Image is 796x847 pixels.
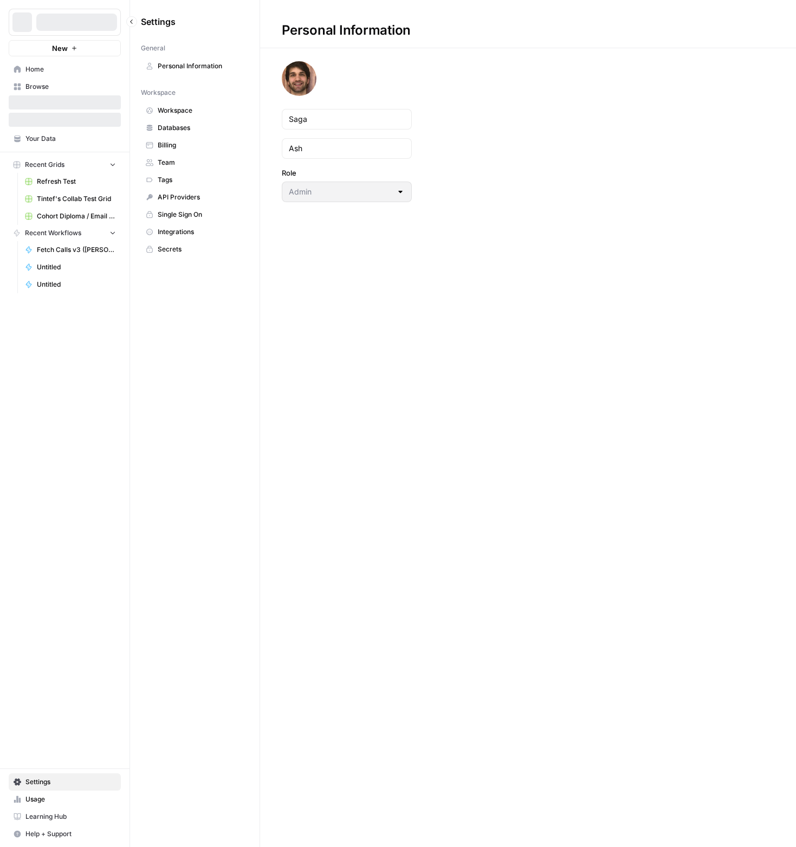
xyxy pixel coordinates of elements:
a: Single Sign On [141,206,249,223]
span: Integrations [158,227,244,237]
a: Settings [9,773,121,791]
span: Your Data [25,134,116,144]
span: Team [158,158,244,167]
a: Tags [141,171,249,189]
a: Tintef's Collab Test Grid [20,190,121,208]
span: Cohort Diploma / Email Automation [37,211,116,221]
span: Databases [158,123,244,133]
span: Recent Grids [25,160,64,170]
button: Help + Support [9,825,121,843]
a: Home [9,61,121,78]
button: New [9,40,121,56]
span: Secrets [158,244,244,254]
a: Your Data [9,130,121,147]
span: Tags [158,175,244,185]
span: Untitled [37,262,116,272]
a: Team [141,154,249,171]
span: Learning Hub [25,812,116,822]
span: Fetch Calls v3 ([PERSON_NAME]) [37,245,116,255]
a: Fetch Calls v3 ([PERSON_NAME]) [20,241,121,258]
span: Settings [141,15,176,28]
span: Home [25,64,116,74]
span: Tintef's Collab Test Grid [37,194,116,204]
a: Secrets [141,241,249,258]
a: Integrations [141,223,249,241]
span: Usage [25,794,116,804]
span: Untitled [37,280,116,289]
span: Browse [25,82,116,92]
span: Single Sign On [158,210,244,219]
span: Workspace [141,88,176,98]
div: Personal Information [260,22,432,39]
span: Refresh Test [37,177,116,186]
span: New [52,43,68,54]
span: Workspace [158,106,244,115]
span: Personal Information [158,61,244,71]
img: avatar [282,61,316,96]
span: Billing [158,140,244,150]
a: Billing [141,137,249,154]
button: Recent Grids [9,157,121,173]
label: Role [282,167,412,178]
span: Recent Workflows [25,228,81,238]
a: Untitled [20,276,121,293]
a: API Providers [141,189,249,206]
span: Help + Support [25,829,116,839]
span: Settings [25,777,116,787]
a: Refresh Test [20,173,121,190]
a: Cohort Diploma / Email Automation [20,208,121,225]
a: Browse [9,78,121,95]
a: Workspace [141,102,249,119]
a: Personal Information [141,57,249,75]
a: Learning Hub [9,808,121,825]
a: Databases [141,119,249,137]
a: Untitled [20,258,121,276]
a: Usage [9,791,121,808]
button: Recent Workflows [9,225,121,241]
span: General [141,43,165,53]
span: API Providers [158,192,244,202]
